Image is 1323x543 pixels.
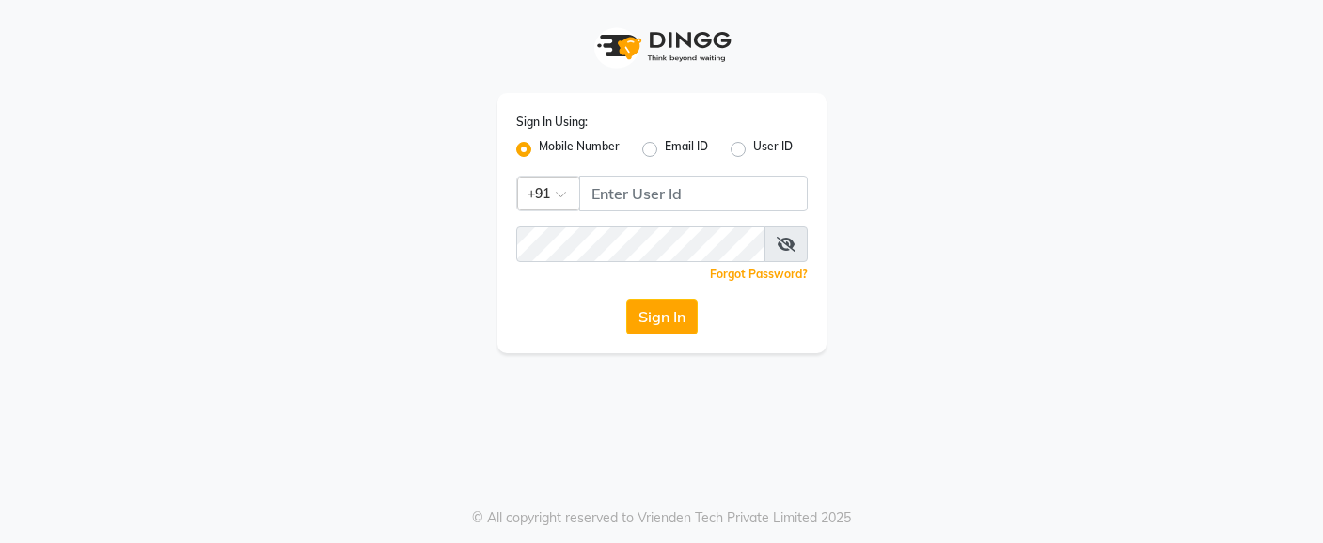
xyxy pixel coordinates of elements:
input: Username [579,176,808,211]
label: Mobile Number [539,138,620,161]
label: User ID [753,138,793,161]
input: Username [516,226,765,262]
button: Sign In [626,299,698,334]
a: Forgot Password? [710,267,808,281]
label: Email ID [665,138,708,161]
img: logo1.svg [587,19,737,74]
label: Sign In Using: [516,114,588,131]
